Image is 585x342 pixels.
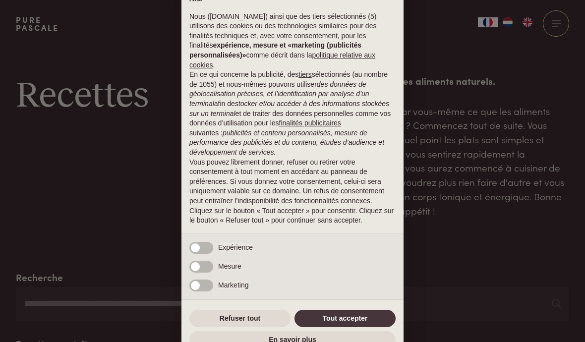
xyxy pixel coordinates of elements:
[218,262,241,270] span: Mesure
[218,281,248,289] span: Marketing
[189,41,361,59] strong: expérience, mesure et «marketing (publicités personnalisées)»
[189,158,396,206] p: Vous pouvez librement donner, refuser ou retirer votre consentement à tout moment en accédant au ...
[189,12,396,70] p: Nous ([DOMAIN_NAME]) ainsi que des tiers sélectionnés (5) utilisons des cookies ou des technologi...
[298,70,311,80] button: tiers
[294,310,396,328] button: Tout accepter
[279,118,341,128] button: finalités publicitaires
[189,129,384,156] em: publicités et contenu personnalisés, mesure de performance des publicités et du contenu, études d...
[189,310,291,328] button: Refuser tout
[218,243,253,251] span: Expérience
[189,70,396,157] p: En ce qui concerne la publicité, des sélectionnés (au nombre de 1055) et nous-mêmes pouvons utili...
[189,206,396,226] p: Cliquez sur le bouton « Tout accepter » pour consentir. Cliquez sur le bouton « Refuser tout » po...
[189,80,369,108] em: des données de géolocalisation précises, et l’identification par analyse d’un terminal
[189,100,389,117] em: stocker et/ou accéder à des informations stockées sur un terminal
